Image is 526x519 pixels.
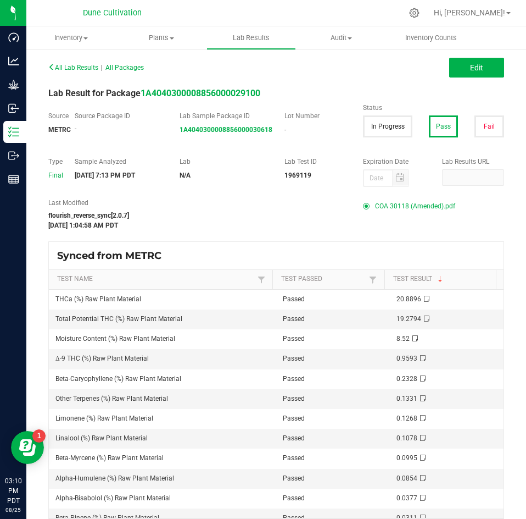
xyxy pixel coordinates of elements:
[218,33,284,43] span: Lab Results
[255,273,268,286] a: Filter
[396,434,417,442] span: 0.1078
[375,198,455,214] span: COA 30118 (Amended).pdf
[55,454,164,462] span: Beta-Myrcene (%) Raw Plant Material
[281,275,366,284] a: Test PassedSortable
[283,335,305,343] span: Passed
[101,64,103,71] span: |
[8,103,19,114] inline-svg: Inbound
[5,476,21,506] p: 03:10 PM PDT
[55,375,181,383] span: Beta-Caryophyllene (%) Raw Plant Material
[470,63,483,72] span: Edit
[8,32,19,43] inline-svg: Dashboard
[390,33,472,43] span: Inventory Counts
[296,33,385,43] span: Audit
[396,335,410,343] span: 8.52
[283,395,305,402] span: Passed
[5,506,21,514] p: 08/25
[396,494,417,502] span: 0.0377
[48,64,98,71] span: All Lab Results
[8,150,19,161] inline-svg: Outbound
[8,79,19,90] inline-svg: Grow
[48,111,58,121] label: Source
[284,172,311,179] strong: 1969119
[55,295,141,303] span: THCa (%) Raw Plant Material
[393,275,492,284] a: Test ResultSortable
[8,174,19,185] inline-svg: Reports
[55,494,171,502] span: Alpha-Bisabolol (%) Raw Plant Material
[434,8,505,17] span: Hi, [PERSON_NAME]!
[180,126,272,134] a: 1A4040300008856000030618
[284,111,346,121] label: Lot Number
[284,157,346,167] label: Lab Test ID
[283,474,305,482] span: Passed
[283,295,305,303] span: Passed
[55,415,153,422] span: Limonene (%) Raw Plant Material
[48,126,71,134] strong: METRC
[396,454,417,462] span: 0.0995
[75,111,163,121] label: Source Package ID
[8,126,19,137] inline-svg: Inventory
[296,26,386,49] a: Audit
[429,115,458,137] button: Pass
[283,415,305,422] span: Passed
[141,88,260,98] a: 1A4040300008856000029100
[26,33,116,43] span: Inventory
[75,125,76,132] span: -
[206,26,296,49] a: Lab Results
[386,26,476,49] a: Inventory Counts
[48,212,129,219] strong: flourish_reverse_sync[2.0.7]
[55,474,174,482] span: Alpha-Humulene (%) Raw Plant Material
[55,315,182,323] span: Total Potential THC (%) Raw Plant Material
[180,157,268,167] label: Lab
[396,375,417,383] span: 0.2328
[396,315,421,323] span: 19.2794
[57,250,170,262] span: Synced from METRC
[55,434,148,442] span: Linalool (%) Raw Plant Material
[11,431,44,464] iframe: Resource center
[363,103,504,113] label: Status
[474,115,504,137] button: Fail
[116,26,206,49] a: Plants
[363,115,412,137] button: In Progress
[8,56,19,67] inline-svg: Analytics
[283,454,305,462] span: Passed
[180,172,191,179] strong: N/A
[55,355,149,362] span: Δ-9 THC (%) Raw Plant Material
[363,203,370,209] form-radio-button: Primary COA
[442,157,504,167] label: Lab Results URL
[396,395,417,402] span: 0.1331
[48,88,260,98] span: Lab Result for Package
[363,157,425,167] label: Expiration Date
[396,355,417,362] span: 0.9593
[117,33,206,43] span: Plants
[48,170,58,180] div: Final
[180,111,268,121] label: Lab Sample Package ID
[55,395,168,402] span: Other Terpenes (%) Raw Plant Material
[283,494,305,502] span: Passed
[48,222,118,229] strong: [DATE] 1:04:58 AM PDT
[284,126,286,134] span: -
[396,415,417,422] span: 0.1268
[83,8,142,18] span: Dune Cultivation
[57,275,254,284] a: Test NameSortable
[75,172,135,179] strong: [DATE] 7:13 PM PDT
[55,335,175,343] span: Moisture Content (%) Raw Plant Material
[283,434,305,442] span: Passed
[396,295,421,303] span: 20.8896
[283,315,305,323] span: Passed
[48,198,346,208] label: Last Modified
[283,355,305,362] span: Passed
[396,474,417,482] span: 0.0854
[366,273,379,286] a: Filter
[48,157,58,167] label: Type
[32,429,46,443] iframe: Resource center unread badge
[26,26,116,49] a: Inventory
[407,8,421,18] div: Manage settings
[75,157,163,167] label: Sample Analyzed
[283,375,305,383] span: Passed
[436,275,445,284] span: Sortable
[449,58,504,78] button: Edit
